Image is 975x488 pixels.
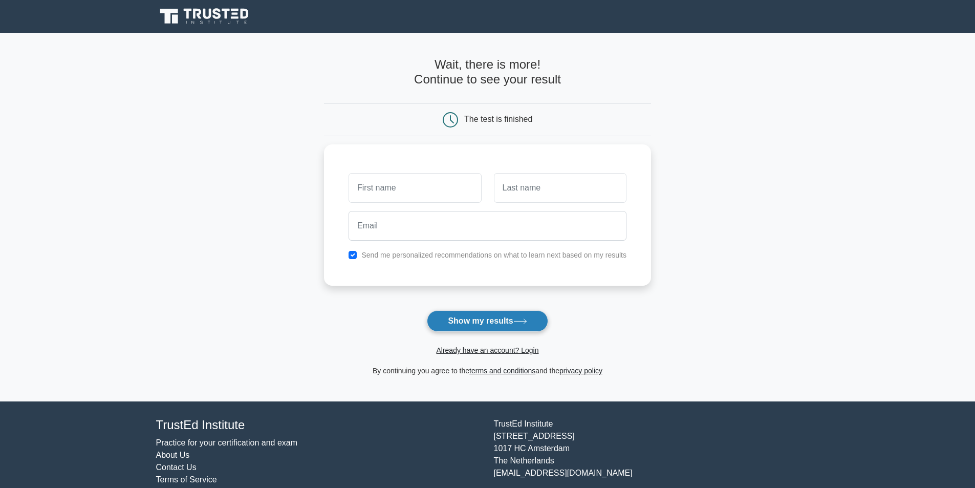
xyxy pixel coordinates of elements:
div: By continuing you agree to the and the [318,365,657,377]
a: privacy policy [559,367,602,375]
div: The test is finished [464,115,532,123]
a: Practice for your certification and exam [156,438,298,447]
label: Send me personalized recommendations on what to learn next based on my results [361,251,626,259]
input: First name [349,173,481,203]
button: Show my results [427,310,548,332]
a: About Us [156,451,190,459]
input: Last name [494,173,626,203]
a: Contact Us [156,463,197,472]
a: Already have an account? Login [436,346,538,354]
a: Terms of Service [156,475,217,484]
h4: Wait, there is more! Continue to see your result [324,57,651,87]
h4: TrustEd Institute [156,418,482,433]
input: Email [349,211,626,241]
a: terms and conditions [469,367,535,375]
